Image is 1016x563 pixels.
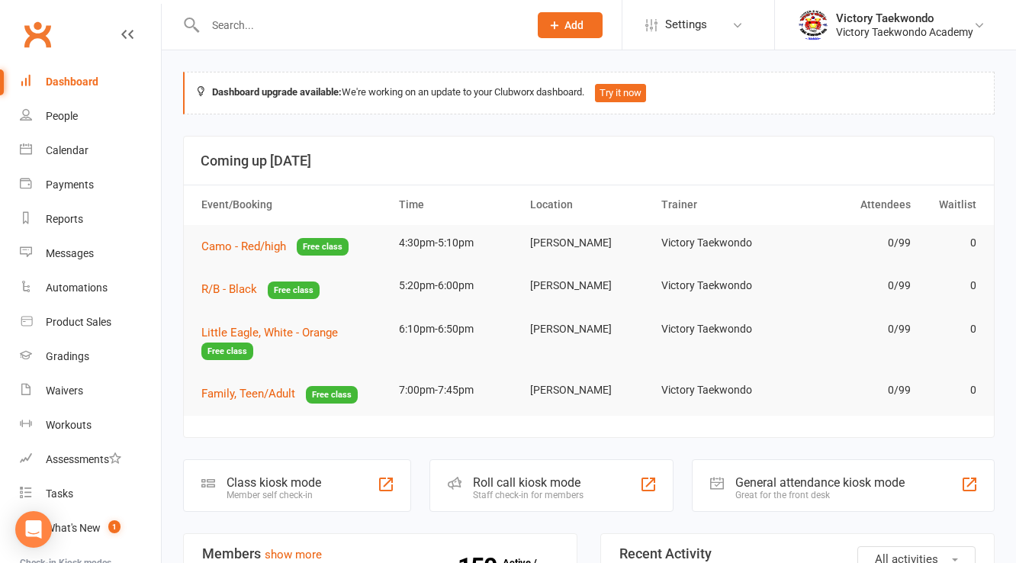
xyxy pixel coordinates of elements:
button: Try it now [595,84,646,102]
a: Clubworx [18,15,56,53]
span: Free class [201,343,253,360]
input: Search... [201,14,518,36]
div: Tasks [46,487,73,500]
div: Calendar [46,144,88,156]
img: thumb_image1542833429.png [798,10,828,40]
div: Waivers [46,384,83,397]
td: 0 [918,311,983,347]
h3: Coming up [DATE] [201,153,977,169]
div: Great for the front desk [735,490,905,500]
div: Workouts [46,419,92,431]
td: [PERSON_NAME] [523,268,654,304]
span: Add [564,19,584,31]
th: Location [523,185,654,224]
th: Event/Booking [195,185,392,224]
a: Automations [20,271,161,305]
div: Dashboard [46,76,98,88]
div: Product Sales [46,316,111,328]
th: Trainer [654,185,786,224]
a: People [20,99,161,134]
td: 0 [918,268,983,304]
div: We're working on an update to your Clubworx dashboard. [183,72,995,114]
span: R/B - Black [201,282,257,296]
td: 0/99 [786,311,917,347]
td: 0/99 [786,372,917,408]
button: Family, Teen/AdultFree class [201,384,358,404]
span: Family, Teen/Adult [201,387,295,401]
td: Victory Taekwondo [654,225,786,261]
button: Little Eagle, White - OrangeFree class [201,323,385,361]
th: Time [392,185,523,224]
div: General attendance kiosk mode [735,475,905,490]
div: Assessments [46,453,121,465]
button: R/B - BlackFree class [201,280,320,299]
div: Member self check-in [227,490,321,500]
td: [PERSON_NAME] [523,225,654,261]
td: Victory Taekwondo [654,311,786,347]
span: Free class [268,281,320,299]
td: 0 [918,372,983,408]
span: Little Eagle, White - Orange [201,326,338,339]
span: 1 [108,520,121,533]
div: Messages [46,247,94,259]
a: show more [265,548,322,561]
a: Calendar [20,134,161,168]
a: Tasks [20,477,161,511]
span: Free class [306,386,358,404]
td: Victory Taekwondo [654,372,786,408]
a: Product Sales [20,305,161,339]
span: Camo - Red/high [201,240,286,253]
button: Add [538,12,603,38]
div: What's New [46,522,101,534]
a: Waivers [20,374,161,408]
strong: Dashboard upgrade available: [212,86,342,98]
td: 0 [918,225,983,261]
span: Settings [665,8,707,42]
td: [PERSON_NAME] [523,311,654,347]
td: 5:20pm-6:00pm [392,268,523,304]
div: Victory Taekwondo Academy [836,25,973,39]
td: [PERSON_NAME] [523,372,654,408]
div: Reports [46,213,83,225]
div: Roll call kiosk mode [473,475,584,490]
a: Dashboard [20,65,161,99]
td: 4:30pm-5:10pm [392,225,523,261]
td: 6:10pm-6:50pm [392,311,523,347]
a: Gradings [20,339,161,374]
div: Staff check-in for members [473,490,584,500]
h3: Members [202,546,558,561]
td: 7:00pm-7:45pm [392,372,523,408]
a: Workouts [20,408,161,442]
div: People [46,110,78,122]
div: Payments [46,179,94,191]
a: Assessments [20,442,161,477]
th: Attendees [786,185,917,224]
a: What's New1 [20,511,161,545]
a: Payments [20,168,161,202]
a: Reports [20,202,161,236]
div: Open Intercom Messenger [15,511,52,548]
span: Free class [297,238,349,256]
h3: Recent Activity [619,546,976,561]
button: Camo - Red/highFree class [201,237,349,256]
div: Class kiosk mode [227,475,321,490]
td: 0/99 [786,268,917,304]
td: 0/99 [786,225,917,261]
div: Gradings [46,350,89,362]
th: Waitlist [918,185,983,224]
a: Messages [20,236,161,271]
td: Victory Taekwondo [654,268,786,304]
div: Victory Taekwondo [836,11,973,25]
div: Automations [46,281,108,294]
